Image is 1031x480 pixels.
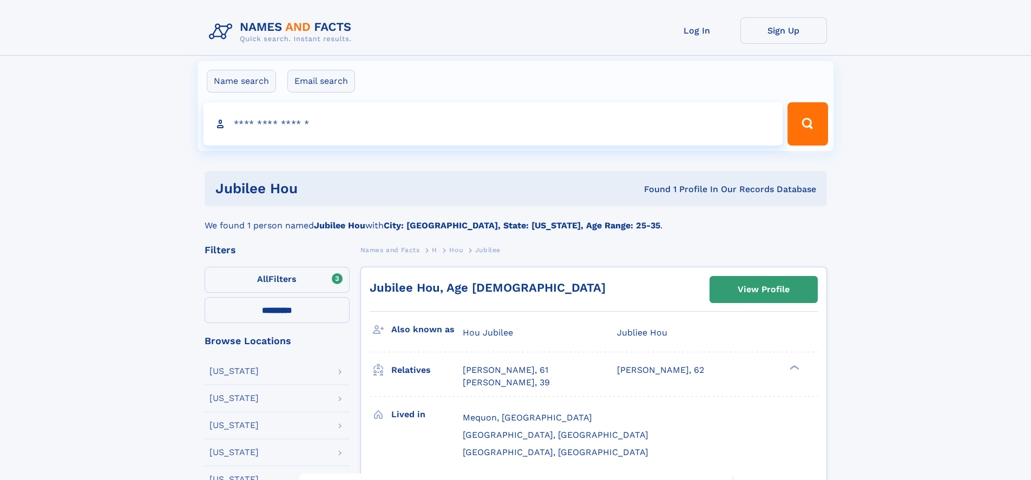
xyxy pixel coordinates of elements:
a: View Profile [710,277,817,303]
a: Hou [449,243,463,257]
span: [GEOGRAPHIC_DATA], [GEOGRAPHIC_DATA] [463,430,648,440]
div: We found 1 person named with . [205,206,827,232]
span: Hou [449,246,463,254]
label: Name search [207,70,276,93]
a: Sign Up [740,17,827,44]
div: Found 1 Profile In Our Records Database [471,183,816,195]
a: H [432,243,437,257]
span: H [432,246,437,254]
div: ❯ [787,364,800,371]
div: Filters [205,245,350,255]
a: Names and Facts [360,243,420,257]
span: All [257,274,268,284]
div: [US_STATE] [209,448,259,457]
span: Jubilee [475,246,501,254]
a: Jubilee Hou, Age [DEMOGRAPHIC_DATA] [370,281,606,294]
div: View Profile [738,277,790,302]
a: [PERSON_NAME], 61 [463,364,548,376]
div: [US_STATE] [209,421,259,430]
h3: Also known as [391,320,463,339]
a: [PERSON_NAME], 39 [463,377,550,389]
span: Hou Jubilee [463,327,513,338]
b: City: [GEOGRAPHIC_DATA], State: [US_STATE], Age Range: 25-35 [384,220,660,231]
a: [PERSON_NAME], 62 [617,364,704,376]
h3: Relatives [391,361,463,379]
h3: Lived in [391,405,463,424]
input: search input [203,102,783,146]
a: Log In [654,17,740,44]
span: Mequon, [GEOGRAPHIC_DATA] [463,412,592,423]
button: Search Button [787,102,828,146]
span: [GEOGRAPHIC_DATA], [GEOGRAPHIC_DATA] [463,447,648,457]
h1: Jubilee Hou [215,182,471,195]
label: Filters [205,267,350,293]
div: [US_STATE] [209,394,259,403]
img: Logo Names and Facts [205,17,360,47]
span: Jubliee Hou [617,327,667,338]
div: [US_STATE] [209,367,259,376]
label: Email search [287,70,355,93]
div: Browse Locations [205,336,350,346]
b: Jubilee Hou [314,220,365,231]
